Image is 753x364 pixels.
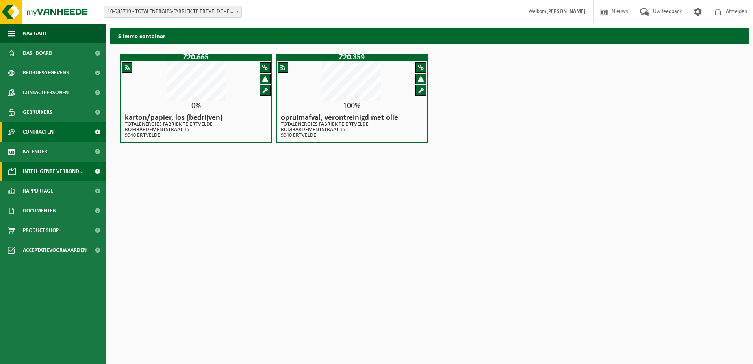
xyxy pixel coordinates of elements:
span: 10-985719 - TOTALENERGIES-FABRIEK TE ERTVELDE - ERTVELDE [104,6,242,18]
span: Intelligente verbond... [23,162,84,181]
span: Contracten [23,122,54,142]
p: TOTALENERGIES-FABRIEK TE ERTVELDE [125,122,223,127]
p: BOMBARDEMENTSTRAAT 15 [281,127,398,133]
h2: Slimme container [110,28,173,43]
span: Gebruikers [23,102,52,122]
span: Acceptatievoorwaarden [23,240,87,260]
span: Navigatie [23,24,47,43]
h1: Z20.359 [278,54,426,61]
span: Rapportage [23,181,53,201]
span: Bedrijfsgegevens [23,63,69,83]
div: 0% [121,102,271,110]
span: Contactpersonen [23,83,69,102]
strong: [PERSON_NAME] [546,9,586,15]
div: 100% [277,102,427,110]
p: TOTALENERGIES-FABRIEK TE ERTVELDE [281,122,398,127]
h1: Z20.665 [122,54,270,61]
span: Product Shop [23,221,59,240]
span: Dashboard [23,43,52,63]
h4: opruimafval, verontreinigd met olie [281,114,398,122]
p: BOMBARDEMENTSTRAAT 15 [125,127,223,133]
p: 9940 ERTVELDE [281,133,398,138]
h4: karton/papier, los (bedrijven) [125,114,223,122]
span: Kalender [23,142,47,162]
span: Documenten [23,201,56,221]
span: 10-985719 - TOTALENERGIES-FABRIEK TE ERTVELDE - ERTVELDE [104,6,241,17]
p: 9940 ERTVELDE [125,133,223,138]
